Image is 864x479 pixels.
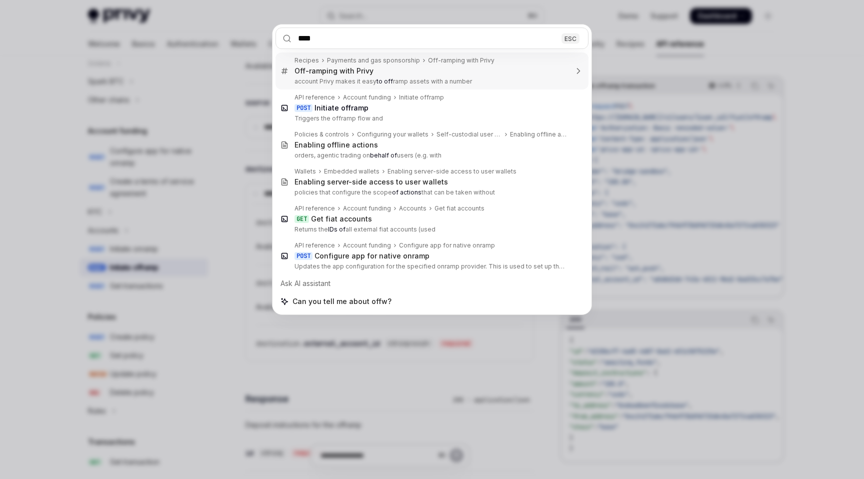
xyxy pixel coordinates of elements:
div: Account funding [343,241,391,249]
div: POST [294,104,312,112]
p: policies that configure the scope that can be taken without [294,188,567,196]
p: account Privy makes it easy ramp assets with a number [294,77,567,85]
div: Recipes [294,56,319,64]
b: Initiate offramp [314,103,368,112]
div: ESC [561,33,579,43]
div: Wallets [294,167,316,175]
div: Enabling server-side access to user wallets [294,177,448,186]
div: Get fiat accounts [311,214,372,223]
span: Can you tell me about offw? [292,296,391,306]
div: Configure app for native onramp [314,251,429,260]
div: Off-ramping with Privy [428,56,494,64]
b: IDs of [328,225,345,233]
div: API reference [294,204,335,212]
div: Enabling offline actions [510,130,567,138]
div: Initiate offramp [399,93,444,101]
div: Policies & controls [294,130,349,138]
div: Off-ramping with Privy [294,66,373,75]
p: Triggers the offramp flow and [294,114,567,122]
div: Account funding [343,204,391,212]
div: Payments and gas sponsorship [327,56,420,64]
div: POST [294,252,312,260]
div: Get fiat accounts [434,204,484,212]
div: Self-custodial user wallets [436,130,502,138]
b: of actions [392,188,421,196]
p: Returns the all external fiat accounts (used [294,225,567,233]
div: Account funding [343,93,391,101]
p: orders, agentic trading on users (e.g. with [294,151,567,159]
div: Enabling server-side access to user wallets [387,167,516,175]
div: Embedded wallets [324,167,379,175]
div: API reference [294,241,335,249]
div: API reference [294,93,335,101]
div: Configure app for native onramp [399,241,495,249]
b: behalf of [370,151,397,159]
div: Ask AI assistant [275,274,588,292]
div: Enabling offline actions [294,140,378,149]
p: Updates the app configuration for the specified onramp provider. This is used to set up the app for [294,262,567,270]
div: Accounts [399,204,426,212]
div: Configuring your wallets [357,130,428,138]
b: to off [376,77,393,85]
div: GET [294,215,309,223]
